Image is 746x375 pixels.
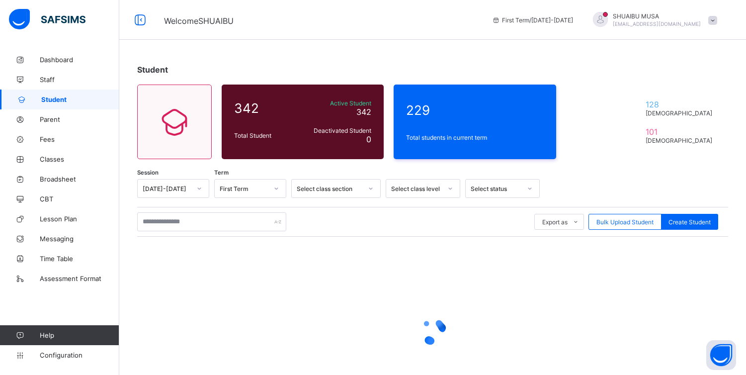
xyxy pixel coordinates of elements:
span: Total students in current term [406,134,543,141]
span: Fees [40,135,119,143]
span: Time Table [40,255,119,263]
button: Open asap [706,340,736,370]
div: Select class section [297,185,362,192]
div: [DATE]-[DATE] [143,185,191,192]
span: 342 [356,107,371,117]
div: Select class level [391,185,442,192]
span: 342 [234,100,296,116]
span: Configuration [40,351,119,359]
span: Dashboard [40,56,119,64]
span: Student [137,65,168,75]
span: Parent [40,115,119,123]
div: SHUAIBUMUSA [583,12,722,28]
span: 128 [646,99,716,109]
span: 229 [406,102,543,118]
span: [DEMOGRAPHIC_DATA] [646,137,716,144]
span: 101 [646,127,716,137]
span: Staff [40,76,119,84]
span: Term [214,169,229,176]
span: Active Student [301,99,371,107]
span: Bulk Upload Student [596,218,654,226]
span: Deactivated Student [301,127,371,134]
span: session/term information [492,16,573,24]
span: Export as [542,218,568,226]
span: Session [137,169,159,176]
span: Student [41,95,119,103]
span: Classes [40,155,119,163]
span: [DEMOGRAPHIC_DATA] [646,109,716,117]
span: CBT [40,195,119,203]
span: Welcome SHUAIBU [164,16,234,26]
span: Help [40,331,119,339]
img: safsims [9,9,85,30]
div: First Term [220,185,268,192]
div: Select status [471,185,521,192]
span: Assessment Format [40,275,119,282]
span: Broadsheet [40,175,119,183]
span: Lesson Plan [40,215,119,223]
div: Total Student [232,129,299,142]
span: Messaging [40,235,119,243]
span: 0 [366,134,371,144]
span: [EMAIL_ADDRESS][DOMAIN_NAME] [613,21,701,27]
span: SHUAIBU MUSA [613,12,701,20]
span: Create Student [668,218,711,226]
